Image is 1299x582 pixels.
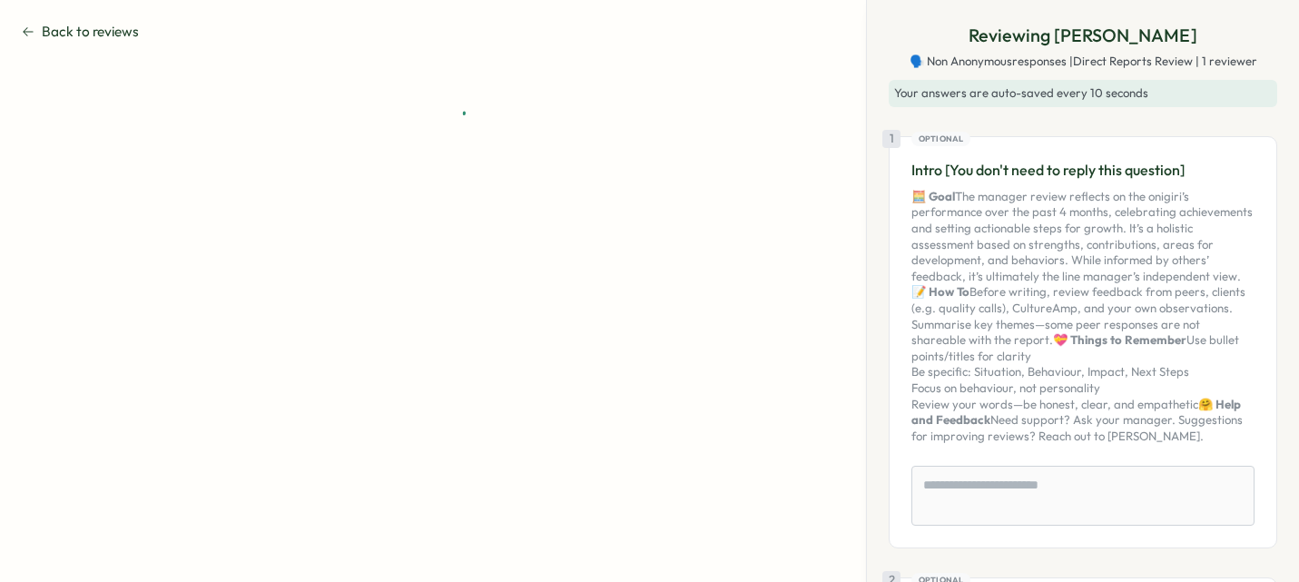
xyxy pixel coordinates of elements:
div: 1 [882,130,900,148]
strong: 🧮 Goal [911,189,955,203]
strong: 📝 How To [911,284,969,299]
span: Back to reviews [42,22,139,42]
p: Intro [You don't need to reply this question] [911,159,1255,182]
span: Optional [919,133,964,145]
p: Reviewing [PERSON_NAME] [969,22,1197,50]
p: The manager review reflects on the onigiri’s performance over the past 4 months, celebrating achi... [911,189,1255,445]
button: Back to reviews [22,22,139,42]
span: 🗣️ Non Anonymous responses | Direct Reports Review | 1 reviewer [910,54,1257,70]
strong: 💝 Things to Remember [1053,332,1186,347]
span: Your answers are auto-saved every 10 seconds [894,85,1148,100]
strong: 🤗 Help and Feedback [911,397,1241,428]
